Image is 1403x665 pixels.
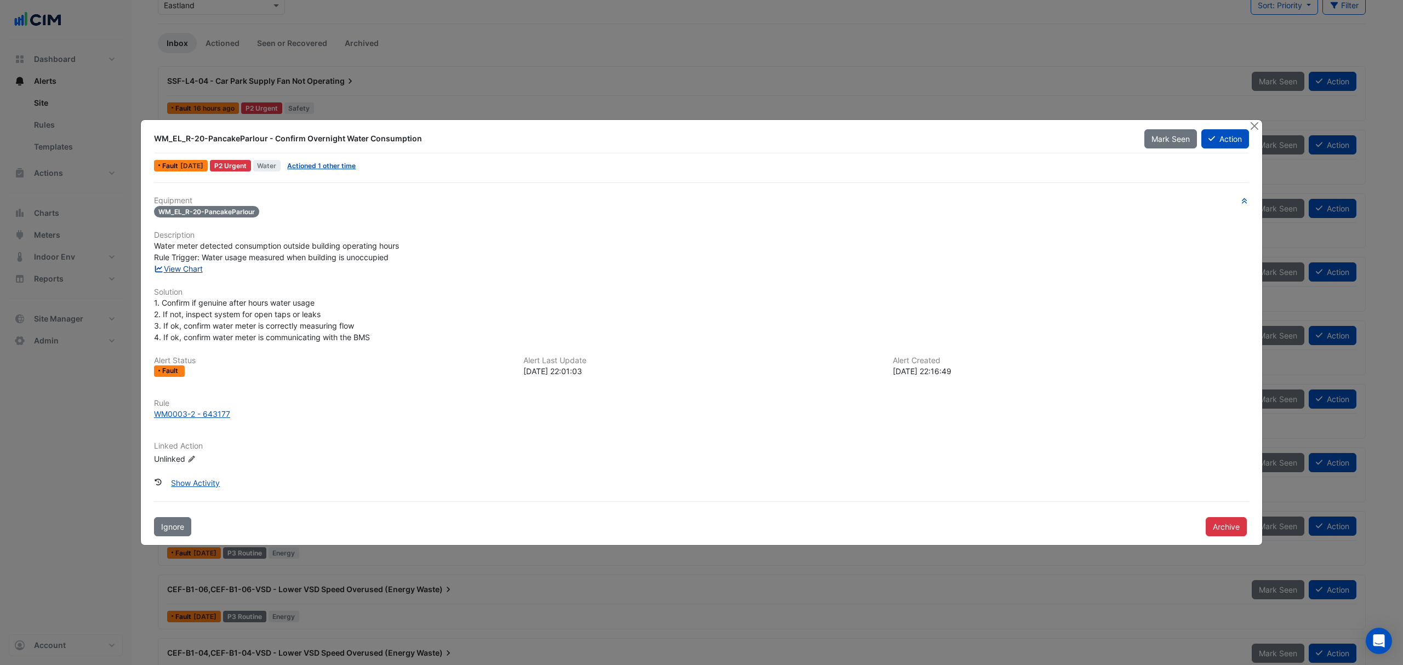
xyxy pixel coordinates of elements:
[154,288,1249,297] h6: Solution
[1366,628,1392,654] div: Open Intercom Messenger
[287,162,356,170] a: Actioned 1 other time
[154,399,1249,408] h6: Rule
[1201,129,1249,148] button: Action
[154,356,510,365] h6: Alert Status
[161,522,184,531] span: Ignore
[893,365,1249,377] div: [DATE] 22:16:49
[523,365,880,377] div: [DATE] 22:01:03
[253,160,281,171] span: Water
[154,408,230,420] div: WM0003-2 - 643177
[162,163,180,169] span: Fault
[893,356,1249,365] h6: Alert Created
[154,452,286,464] div: Unlinked
[154,298,370,342] span: 1. Confirm if genuine after hours water usage 2. If not, inspect system for open taps or leaks 3....
[154,442,1249,451] h6: Linked Action
[1248,120,1260,131] button: Close
[154,231,1249,240] h6: Description
[154,408,1249,420] a: WM0003-2 - 643177
[154,264,203,273] a: View Chart
[162,368,180,374] span: Fault
[154,241,399,262] span: Water meter detected consumption outside building operating hours Rule Trigger: Water usage measu...
[1206,517,1247,536] button: Archive
[154,133,1131,144] div: WM_EL_R-20-PancakeParlour - Confirm Overnight Water Consumption
[210,160,251,171] div: P2 Urgent
[154,517,191,536] button: Ignore
[180,162,203,170] span: Fri 15-Aug-2025 22:01 AEST
[164,473,227,492] button: Show Activity
[187,455,196,463] fa-icon: Edit Linked Action
[154,196,1249,205] h6: Equipment
[523,356,880,365] h6: Alert Last Update
[1151,134,1190,144] span: Mark Seen
[1144,129,1197,148] button: Mark Seen
[154,206,259,217] span: WM_EL_R-20-PancakeParlour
